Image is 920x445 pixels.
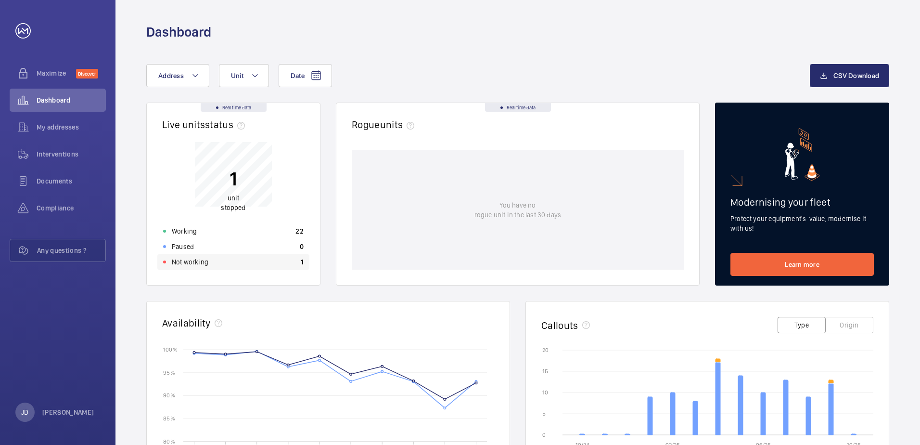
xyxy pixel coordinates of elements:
text: 90 % [163,392,175,399]
p: 0 [300,242,304,251]
p: 1 [301,257,304,267]
span: Date [291,72,305,79]
span: Dashboard [37,95,106,105]
text: 95 % [163,369,175,376]
span: Unit [231,72,243,79]
span: units [380,118,419,131]
a: Learn more [730,253,874,276]
div: Real time data [201,103,267,112]
button: Unit [219,64,269,87]
span: stopped [221,204,245,211]
p: You have no rogue unit in the last 30 days [474,200,561,220]
text: 20 [542,347,549,353]
p: [PERSON_NAME] [42,407,94,417]
span: Documents [37,176,106,186]
p: Working [172,226,197,236]
span: Address [158,72,184,79]
img: marketing-card.svg [785,128,820,181]
button: Date [279,64,332,87]
p: Paused [172,242,194,251]
span: My addresses [37,122,106,132]
span: CSV Download [833,72,879,79]
span: Discover [76,69,98,79]
h2: Availability [162,317,211,329]
text: 85 % [163,415,175,422]
button: CSV Download [810,64,889,87]
span: Any questions ? [37,246,105,255]
h2: Live units [162,118,249,131]
p: 22 [295,226,304,236]
text: 15 [542,368,548,375]
text: 0 [542,432,546,438]
button: Address [146,64,209,87]
p: JD [21,407,28,417]
h2: Callouts [541,319,578,331]
p: Protect your equipment's value, modernise it with us! [730,214,874,233]
span: status [205,118,249,131]
p: unit [221,193,245,212]
button: Type [778,317,826,333]
text: 10 [542,389,548,396]
h2: Rogue [352,118,418,131]
p: 1 [221,167,245,191]
text: 5 [542,410,546,417]
p: Not working [172,257,208,267]
span: Interventions [37,149,106,159]
h2: Modernising your fleet [730,196,874,208]
text: 80 % [163,438,175,445]
h1: Dashboard [146,23,211,41]
text: 100 % [163,346,178,353]
div: Real time data [485,103,551,112]
span: Compliance [37,203,106,213]
span: Maximize [37,68,76,78]
button: Origin [825,317,873,333]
